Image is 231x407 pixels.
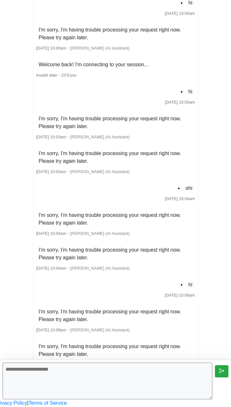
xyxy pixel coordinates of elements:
[61,73,76,78] span: GFEase
[36,134,130,139] small: ・
[186,87,195,97] li: hi
[36,328,130,332] small: ・
[183,183,195,193] li: ohi
[36,231,130,236] small: ・
[36,231,66,236] span: [DATE] 10:04am
[36,60,151,70] li: Welcome back! I'm connecting to your session...
[70,134,130,139] span: [PERSON_NAME] (AI Assistant)
[165,293,195,298] span: [DATE] 10:09am
[36,245,195,263] li: I'm sorry, I'm having trouble processing your request right now. Please try again later.
[36,341,195,359] li: I'm sorry, I'm having trouble processing your request right now. Please try again later.
[36,169,130,174] small: ・
[36,266,66,271] span: [DATE] 10:04am
[36,73,76,78] small: ・
[36,73,57,78] span: Invalid date
[70,169,130,174] span: [PERSON_NAME] (AI Assistant)
[36,328,66,332] span: [DATE] 10:09am
[36,46,130,51] small: ・
[165,196,195,201] span: [DATE] 10:04am
[36,25,195,43] li: I'm sorry, I'm having trouble processing your request right now. Please try again later.
[36,307,195,325] li: I'm sorry, I'm having trouble processing your request right now. Please try again later.
[186,280,195,290] li: hi
[36,114,195,132] li: I'm sorry, I'm having trouble processing your request right now. Please try again later.
[36,148,195,166] li: I'm sorry, I'm having trouble processing your request right now. Please try again later.
[36,266,130,271] small: ・
[70,328,130,332] span: [PERSON_NAME] (AI Assistant)
[70,266,130,271] span: [PERSON_NAME] (AI Assistant)
[165,100,195,105] span: [DATE] 10:03am
[36,46,66,51] span: [DATE] 10:00am
[70,231,130,236] span: [PERSON_NAME] (AI Assistant)
[70,46,130,51] span: [PERSON_NAME] (AI Assistant)
[36,134,66,139] span: [DATE] 10:03am
[36,210,195,228] li: I'm sorry, I'm having trouble processing your request right now. Please try again later.
[36,169,66,174] span: [DATE] 10:03am
[165,11,195,16] span: [DATE] 10:00am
